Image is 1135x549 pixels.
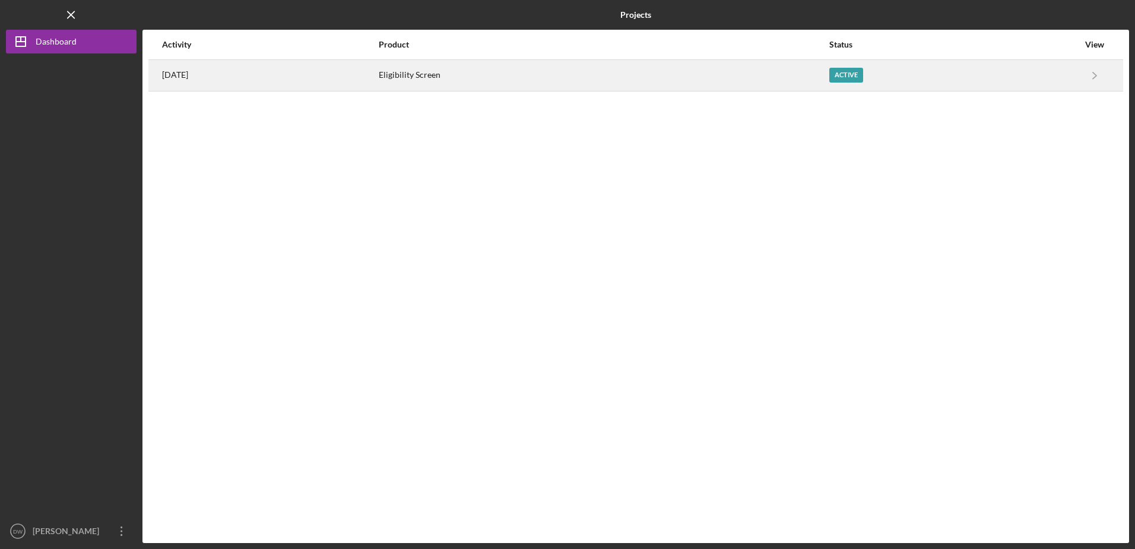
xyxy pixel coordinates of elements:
[379,61,828,90] div: Eligibility Screen
[620,10,651,20] b: Projects
[36,30,77,56] div: Dashboard
[6,30,137,53] button: Dashboard
[829,40,1079,49] div: Status
[6,519,137,543] button: DW[PERSON_NAME]
[829,68,863,83] div: Active
[30,519,107,546] div: [PERSON_NAME]
[13,528,23,535] text: DW
[1080,40,1109,49] div: View
[379,40,828,49] div: Product
[162,70,188,80] time: 2025-08-25 19:18
[162,40,378,49] div: Activity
